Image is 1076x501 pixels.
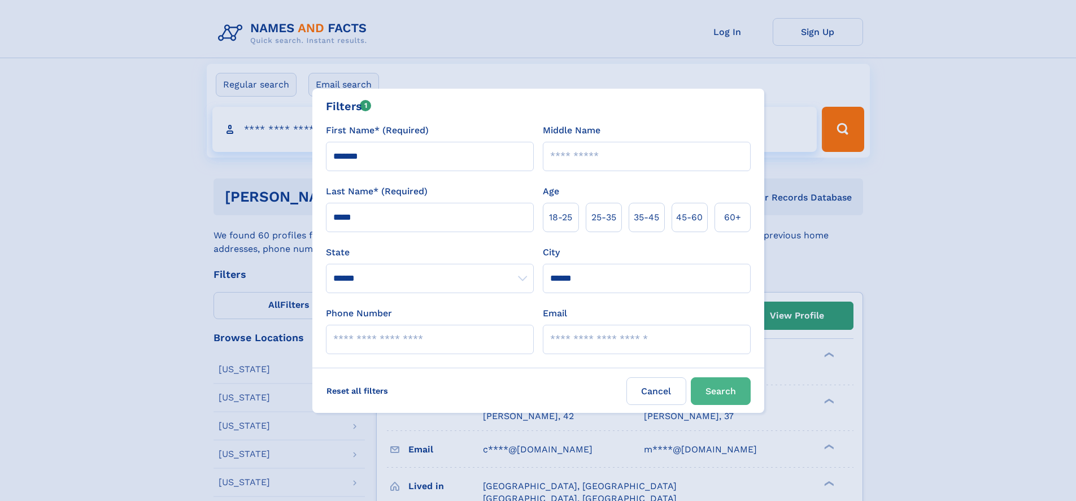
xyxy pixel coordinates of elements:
button: Search [691,377,751,405]
span: 45‑60 [676,211,703,224]
div: Filters [326,98,372,115]
label: State [326,246,534,259]
span: 18‑25 [549,211,572,224]
label: First Name* (Required) [326,124,429,137]
span: 35‑45 [634,211,659,224]
label: Middle Name [543,124,600,137]
label: Last Name* (Required) [326,185,428,198]
span: 60+ [724,211,741,224]
label: City [543,246,560,259]
label: Age [543,185,559,198]
label: Reset all filters [319,377,395,404]
label: Phone Number [326,307,392,320]
label: Cancel [626,377,686,405]
span: 25‑35 [591,211,616,224]
label: Email [543,307,567,320]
